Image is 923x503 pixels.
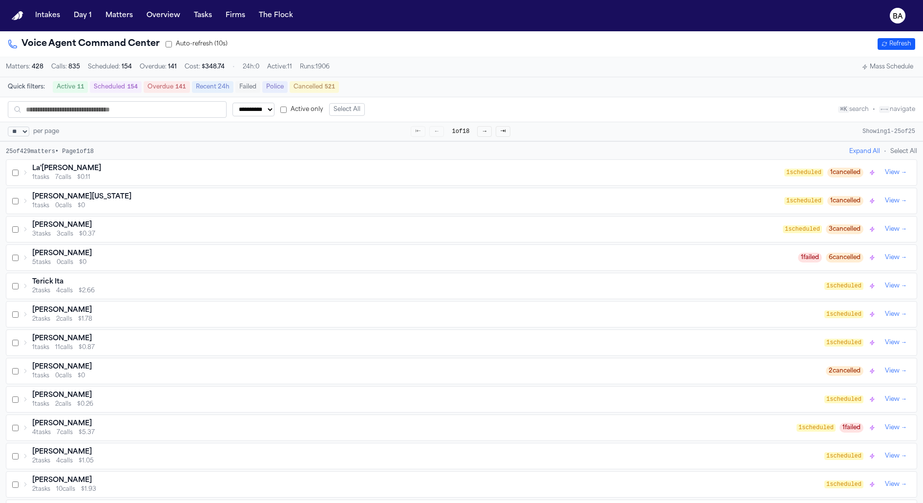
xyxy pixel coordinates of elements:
[893,13,903,20] text: BA
[6,387,917,412] div: [PERSON_NAME]1tasks2calls$0.261scheduledView →
[879,106,890,113] kbd: ←→
[55,400,71,408] span: 2 calls
[849,148,880,155] button: Expand All
[33,128,59,135] span: per page
[867,423,877,433] button: Trigger police scheduler
[32,174,49,181] span: 1 tasks
[824,481,863,488] span: 1 scheduled
[222,7,249,24] a: Firms
[858,61,917,73] button: Mass Schedule
[867,451,877,461] button: Trigger police scheduler
[56,315,72,323] span: 2 calls
[32,230,51,238] span: 3 tasks
[32,164,101,174] h3: La'[PERSON_NAME]
[838,106,849,113] kbd: ⌘K
[862,128,915,135] div: Showing 1 - 25 of 25
[280,107,287,113] input: Active only
[329,103,365,116] button: Select All
[88,63,132,71] span: Scheduled:
[6,273,917,299] div: Terick Ita2tasks4calls$2.661scheduledView →
[32,419,92,429] h3: [PERSON_NAME]
[867,224,877,234] button: Trigger police scheduler
[827,168,863,177] span: 1 cancelled
[32,287,50,295] span: 2 tasks
[267,63,292,71] span: Active: 11
[32,277,63,287] h3: Terick Ita
[826,253,863,262] span: 6 cancelled
[122,64,132,70] span: 154
[6,358,917,384] div: [PERSON_NAME]1tasks0calls$02cancelledView →
[8,37,160,51] h1: Voice Agent Command Center
[300,63,330,71] span: Runs: 1906
[127,84,138,90] span: 154
[839,423,863,433] span: 1 failed
[798,253,822,262] span: 1 failed
[32,306,92,315] h3: [PERSON_NAME]
[881,394,911,405] button: View →
[79,457,94,465] span: $1.05
[881,252,911,263] button: View →
[77,84,84,90] span: 11
[867,338,877,348] button: Trigger police scheduler
[232,63,235,71] span: •
[102,7,137,24] button: Matters
[57,259,73,266] span: 0 calls
[12,11,23,21] a: Home
[824,395,863,403] span: 1 scheduled
[784,197,823,205] span: 1 scheduled
[143,7,184,24] button: Overview
[881,308,911,320] button: View →
[826,366,863,376] span: 2 cancelled
[881,167,911,178] button: View →
[824,339,863,347] span: 1 scheduled
[6,148,94,155] div: 25 of 429 matters • Page 1 of 18
[79,429,95,437] span: $5.37
[32,334,92,344] h3: [PERSON_NAME]
[140,63,177,71] span: Overdue:
[56,287,73,295] span: 4 calls
[826,224,863,234] span: 3 cancelled
[881,479,911,490] button: View →
[784,169,823,176] span: 1 scheduled
[477,126,492,137] button: →
[243,63,259,71] span: 24h: 0
[166,41,172,47] input: Auto-refresh (10s)
[280,106,323,113] label: Active only
[827,196,863,206] span: 1 cancelled
[824,282,863,290] span: 1 scheduled
[79,287,95,295] span: $2.66
[8,83,45,91] span: Quick filters:
[32,457,50,465] span: 2 tasks
[824,452,863,460] span: 1 scheduled
[867,309,877,319] button: Trigger police scheduler
[881,450,911,462] button: View →
[873,107,875,112] span: •
[881,337,911,349] button: View →
[55,372,72,380] span: 0 calls
[81,485,96,493] span: $1.93
[56,457,73,465] span: 4 calls
[878,38,915,50] button: Refresh
[838,106,915,113] div: search navigate
[6,217,917,242] div: [PERSON_NAME]3tasks3calls$0.371scheduled3cancelledView →
[235,81,260,93] button: Failed
[783,225,822,233] span: 1 scheduled
[32,400,49,408] span: 1 tasks
[824,310,863,318] span: 1 scheduled
[77,174,90,181] span: $0.11
[32,362,92,372] h3: [PERSON_NAME]
[867,168,877,177] button: Trigger police scheduler
[32,485,50,493] span: 2 tasks
[411,126,425,137] button: ⇤
[55,174,71,181] span: 7 calls
[6,160,917,185] div: La'[PERSON_NAME]1tasks7calls$0.111scheduled1cancelledView →
[144,81,190,93] button: Overdue141
[192,81,233,93] button: Recent 24h
[31,7,64,24] button: Intakes
[6,63,43,71] span: Matters:
[867,394,877,404] button: Trigger police scheduler
[32,447,92,457] h3: [PERSON_NAME]
[51,63,80,71] span: Calls:
[168,64,177,70] span: 141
